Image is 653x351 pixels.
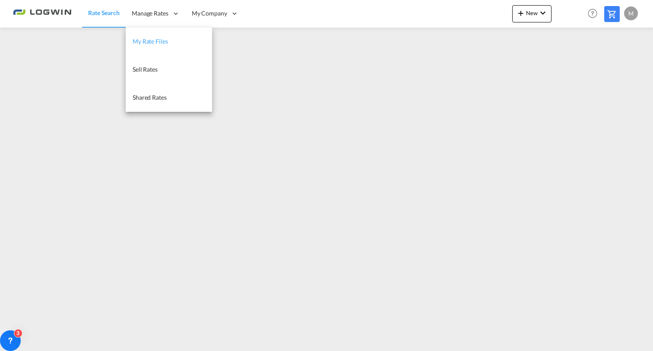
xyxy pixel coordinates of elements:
span: Help [585,6,600,21]
span: My Rate Files [133,38,168,45]
a: Sell Rates [126,56,212,84]
span: My Company [192,9,227,18]
span: New [516,9,548,16]
div: M [624,6,638,20]
span: Shared Rates [133,94,167,101]
button: icon-plus 400-fgNewicon-chevron-down [512,5,552,22]
md-icon: icon-plus 400-fg [516,8,526,18]
a: Shared Rates [126,84,212,112]
span: Rate Search [88,9,120,16]
a: My Rate Files [126,28,212,56]
span: Sell Rates [133,66,158,73]
md-icon: icon-chevron-down [538,8,548,18]
img: 2761ae10d95411efa20a1f5e0282d2d7.png [13,4,71,23]
span: Manage Rates [132,9,168,18]
div: Help [585,6,604,22]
